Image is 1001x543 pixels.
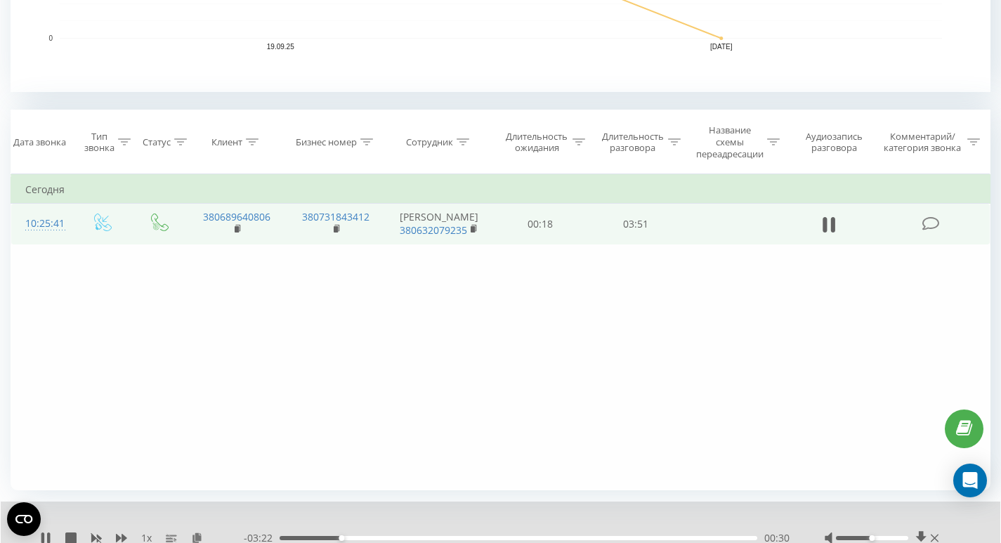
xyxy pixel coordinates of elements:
div: Длительность ожидания [505,131,568,155]
a: 380689640806 [203,210,270,223]
div: Дата звонка [13,136,66,148]
div: Аудиозапись разговора [796,131,872,155]
a: 380632079235 [400,223,467,237]
div: 10:25:41 [25,210,58,237]
td: 00:18 [492,204,588,244]
div: Клиент [211,136,242,148]
div: Бизнес номер [296,136,357,148]
div: Accessibility label [870,535,875,541]
text: [DATE] [710,43,733,51]
text: 19.09.25 [267,43,294,51]
div: Название схемы переадресации [696,124,764,160]
text: 0 [48,34,53,42]
div: Статус [143,136,171,148]
div: Сотрудник [406,136,453,148]
div: Тип звонка [84,131,115,155]
div: Длительность разговора [601,131,665,155]
div: Accessibility label [339,535,344,541]
div: Open Intercom Messenger [953,464,987,497]
td: 03:51 [588,204,683,244]
td: Сегодня [11,176,990,204]
button: Open CMP widget [7,502,41,536]
td: [PERSON_NAME] [386,204,492,244]
a: 380731843412 [302,210,369,223]
div: Комментарий/категория звонка [882,131,964,155]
